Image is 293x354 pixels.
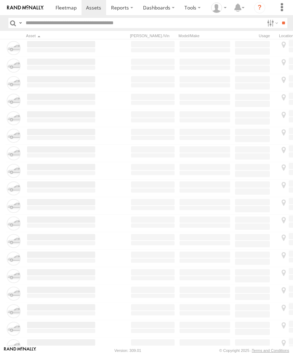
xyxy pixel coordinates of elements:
label: Search Query [18,18,23,28]
a: Terms and Conditions [252,348,289,353]
div: Click to Sort [26,33,96,38]
div: David Littlefield [209,2,229,13]
div: Usage [234,33,276,38]
a: Visit our Website [4,347,36,354]
i: ? [254,2,265,13]
div: Model/Make [178,33,231,38]
div: © Copyright 2025 - [219,348,289,353]
img: rand-logo.svg [7,5,44,10]
div: [PERSON_NAME]./Vin [130,33,176,38]
label: Search Filter Options [264,18,279,28]
div: Version: 309.01 [115,348,141,353]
